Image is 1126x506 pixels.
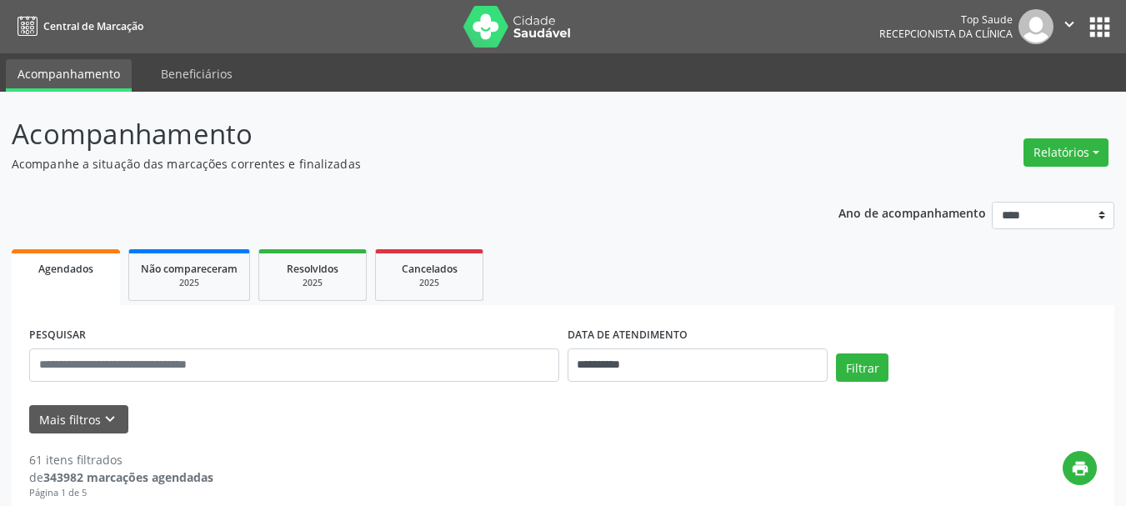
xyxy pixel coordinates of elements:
[43,19,143,33] span: Central de Marcação
[1071,459,1089,478] i: print
[29,451,213,468] div: 61 itens filtrados
[12,113,783,155] p: Acompanhamento
[1053,9,1085,44] button: 
[6,59,132,92] a: Acompanhamento
[38,262,93,276] span: Agendados
[568,323,688,348] label: DATA DE ATENDIMENTO
[1063,451,1097,485] button: print
[402,262,458,276] span: Cancelados
[271,277,354,289] div: 2025
[29,405,128,434] button: Mais filtroskeyboard_arrow_down
[29,323,86,348] label: PESQUISAR
[838,202,986,223] p: Ano de acompanhamento
[101,410,119,428] i: keyboard_arrow_down
[879,13,1013,27] div: Top Saude
[149,59,244,88] a: Beneficiários
[12,155,783,173] p: Acompanhe a situação das marcações correntes e finalizadas
[12,13,143,40] a: Central de Marcação
[141,262,238,276] span: Não compareceram
[1023,138,1108,167] button: Relatórios
[1085,13,1114,42] button: apps
[879,27,1013,41] span: Recepcionista da clínica
[29,468,213,486] div: de
[1018,9,1053,44] img: img
[287,262,338,276] span: Resolvidos
[43,469,213,485] strong: 343982 marcações agendadas
[141,277,238,289] div: 2025
[836,353,888,382] button: Filtrar
[1060,15,1078,33] i: 
[388,277,471,289] div: 2025
[29,486,213,500] div: Página 1 de 5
